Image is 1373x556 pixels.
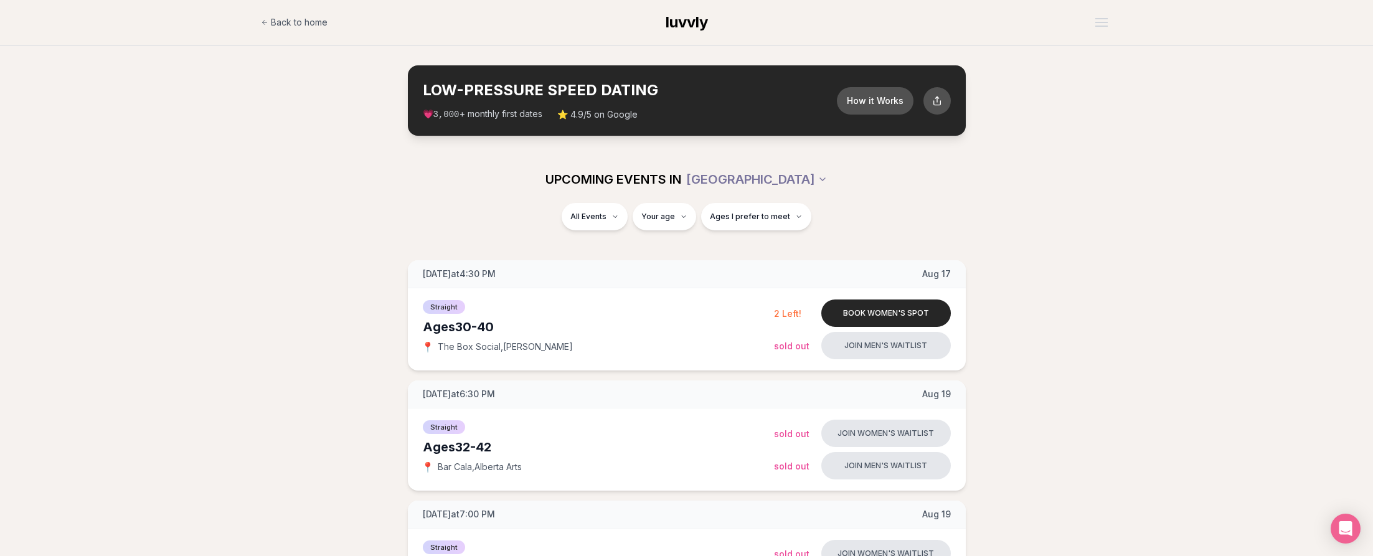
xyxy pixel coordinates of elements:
[710,212,790,222] span: Ages I prefer to meet
[922,388,951,400] span: Aug 19
[774,341,809,351] span: Sold Out
[701,203,811,230] button: Ages I prefer to meet
[633,203,696,230] button: Your age
[271,16,328,29] span: Back to home
[837,87,913,115] button: How it Works
[641,212,675,222] span: Your age
[423,420,465,434] span: Straight
[423,342,433,352] span: 📍
[423,540,465,554] span: Straight
[666,12,708,32] a: luvvly
[423,462,433,472] span: 📍
[423,438,774,456] div: Ages 32-42
[821,332,951,359] button: Join men's waitlist
[1090,13,1113,32] button: Open menu
[686,166,828,193] button: [GEOGRAPHIC_DATA]
[922,508,951,521] span: Aug 19
[821,420,951,447] button: Join women's waitlist
[423,508,495,521] span: [DATE] at 7:00 PM
[821,452,951,479] button: Join men's waitlist
[562,203,628,230] button: All Events
[545,171,681,188] span: UPCOMING EVENTS IN
[423,388,495,400] span: [DATE] at 6:30 PM
[423,108,542,121] span: 💗 + monthly first dates
[666,13,708,31] span: luvvly
[774,428,809,439] span: Sold Out
[821,299,951,327] button: Book women's spot
[557,108,638,121] span: ⭐ 4.9/5 on Google
[922,268,951,280] span: Aug 17
[774,461,809,471] span: Sold Out
[438,461,522,473] span: Bar Cala , Alberta Arts
[1331,514,1361,544] div: Open Intercom Messenger
[261,10,328,35] a: Back to home
[423,268,496,280] span: [DATE] at 4:30 PM
[423,80,837,100] h2: LOW-PRESSURE SPEED DATING
[570,212,606,222] span: All Events
[774,308,801,319] span: 2 Left!
[433,110,460,120] span: 3,000
[438,341,573,353] span: The Box Social , [PERSON_NAME]
[423,318,774,336] div: Ages 30-40
[423,300,465,314] span: Straight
